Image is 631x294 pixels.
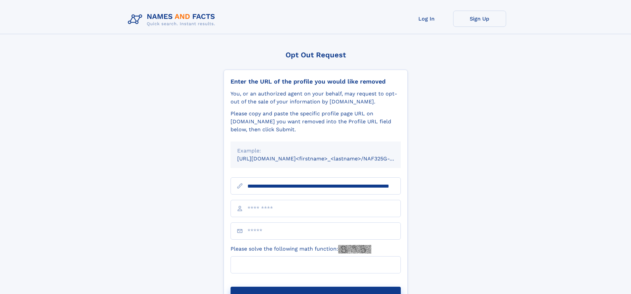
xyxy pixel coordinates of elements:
div: Example: [237,147,394,155]
label: Please solve the following math function: [231,245,371,254]
a: Log In [400,11,453,27]
div: Enter the URL of the profile you would like removed [231,78,401,85]
div: Opt Out Request [224,51,408,59]
small: [URL][DOMAIN_NAME]<firstname>_<lastname>/NAF325G-xxxxxxxx [237,155,413,162]
a: Sign Up [453,11,506,27]
div: You, or an authorized agent on your behalf, may request to opt-out of the sale of your informatio... [231,90,401,106]
div: Please copy and paste the specific profile page URL on [DOMAIN_NAME] you want removed into the Pr... [231,110,401,134]
img: Logo Names and Facts [125,11,221,29]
